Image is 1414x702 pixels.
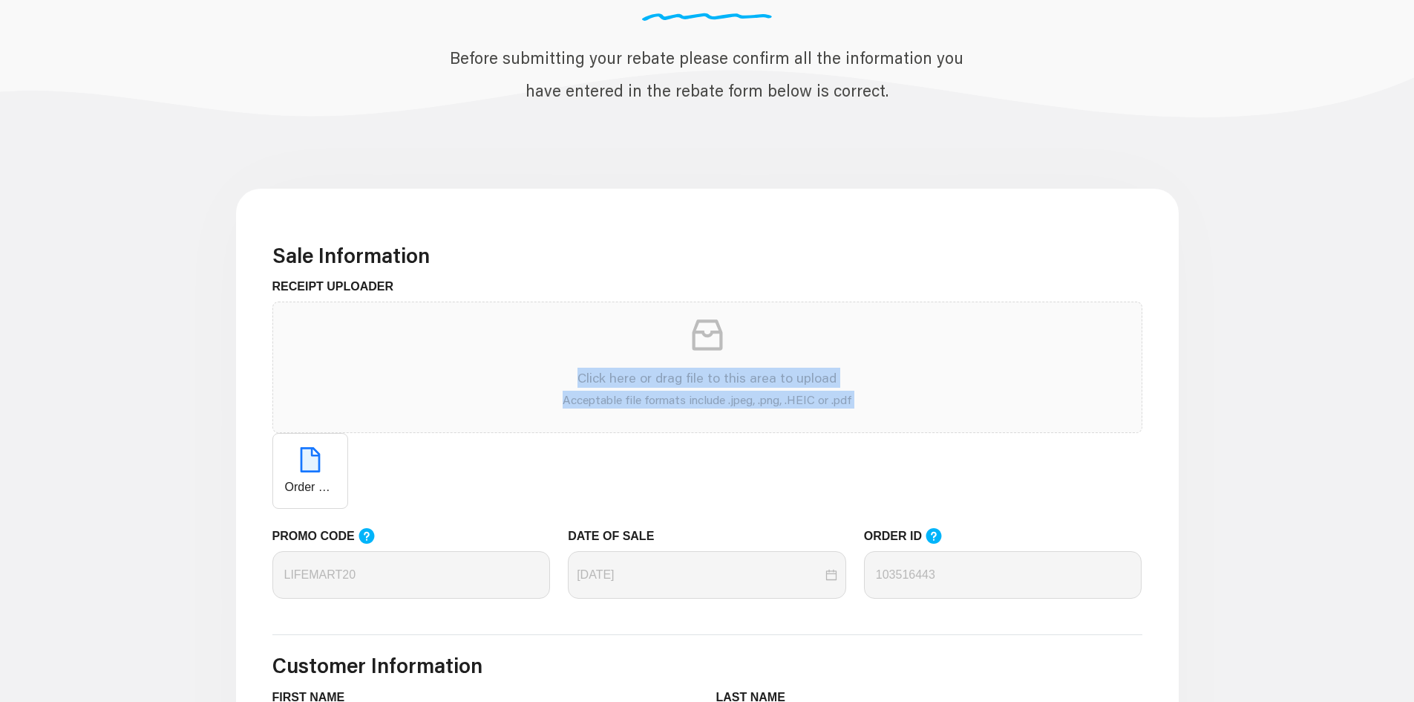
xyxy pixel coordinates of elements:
[433,42,981,107] p: Before submitting your rebate please confirm all the information you have entered in the rebate f...
[635,13,778,21] img: Divider
[272,653,1142,678] h3: Customer Information
[285,391,1130,409] p: Acceptable file formats include .jpeg, .png, .HEIC or .pdf
[568,527,665,545] label: DATE OF SALE
[687,314,728,356] span: inbox
[272,278,405,296] label: RECEIPT UPLOADER
[272,243,1142,268] h3: Sale Information
[273,302,1142,432] span: inboxClick here or drag file to this area to uploadAcceptable file formats include .jpeg, .png, ....
[864,527,958,545] label: ORDER ID
[285,368,1130,388] p: Click here or drag file to this area to upload
[577,566,822,584] input: DATE OF SALE
[272,527,390,545] label: PROMO CODE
